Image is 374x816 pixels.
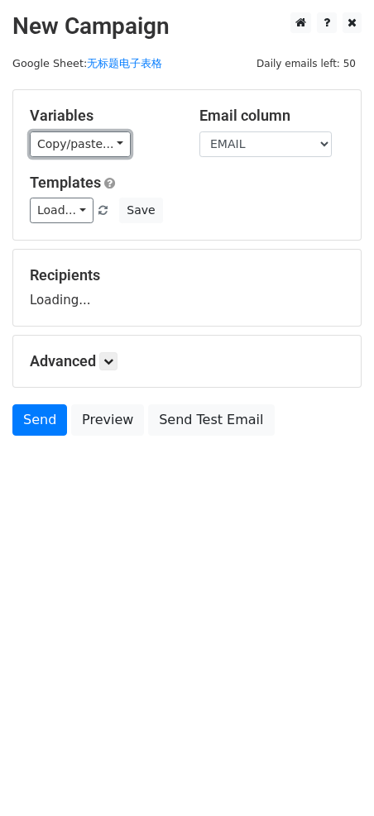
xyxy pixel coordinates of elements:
h5: Email column [199,107,344,125]
a: Daily emails left: 50 [251,57,362,69]
h5: Recipients [30,266,344,284]
h5: Advanced [30,352,344,370]
h2: New Campaign [12,12,362,41]
a: Send [12,404,67,436]
a: Templates [30,174,101,191]
div: Loading... [30,266,344,309]
a: Copy/paste... [30,131,131,157]
a: Preview [71,404,144,436]
button: Save [119,198,162,223]
a: 无标题电子表格 [87,57,162,69]
h5: Variables [30,107,175,125]
small: Google Sheet: [12,57,162,69]
a: Send Test Email [148,404,274,436]
span: Daily emails left: 50 [251,55,362,73]
a: Load... [30,198,93,223]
